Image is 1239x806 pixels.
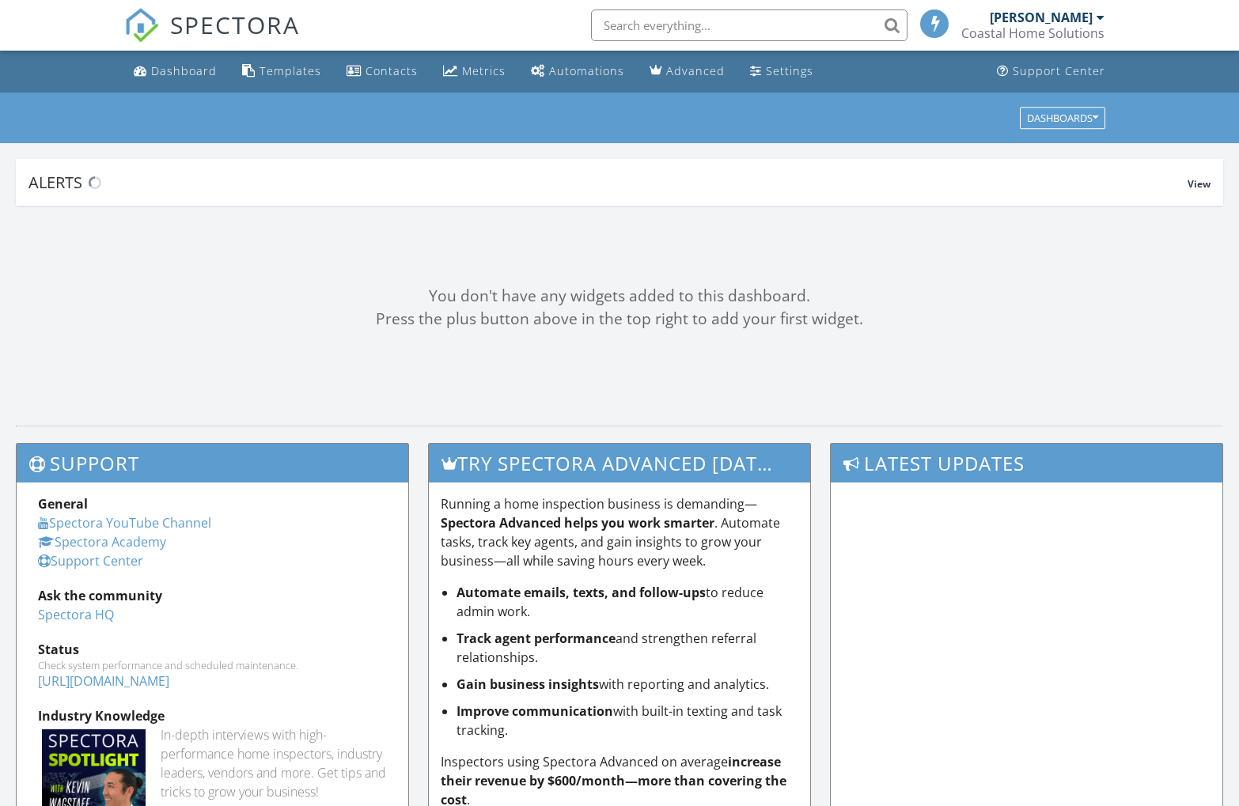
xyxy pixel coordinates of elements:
button: Dashboards [1020,107,1105,129]
div: In-depth interviews with high-performance home inspectors, industry leaders, vendors and more. Ge... [161,725,387,801]
div: Press the plus button above in the top right to add your first widget. [16,308,1223,331]
a: Spectora HQ [38,606,114,623]
a: Templates [236,57,328,86]
li: and strengthen referral relationships. [457,629,799,667]
h3: Try spectora advanced [DATE] [429,444,811,482]
div: You don't have any widgets added to this dashboard. [16,285,1223,308]
div: Metrics [462,63,506,78]
div: Automations [549,63,624,78]
img: The Best Home Inspection Software - Spectora [124,8,159,43]
a: [URL][DOMAIN_NAME] [38,672,169,690]
strong: Automate emails, texts, and follow-ups [457,584,706,601]
input: Search everything... [591,9,907,41]
div: Coastal Home Solutions [961,25,1104,41]
a: Support Center [991,57,1112,86]
strong: Spectora Advanced helps you work smarter [441,514,714,532]
li: to reduce admin work. [457,583,799,621]
li: with built-in texting and task tracking. [457,702,799,740]
a: Spectora YouTube Channel [38,514,211,532]
p: Running a home inspection business is demanding— . Automate tasks, track key agents, and gain ins... [441,494,799,570]
h3: Support [17,444,408,482]
strong: Gain business insights [457,675,599,693]
a: Metrics [437,57,512,86]
div: Advanced [666,63,725,78]
strong: Improve communication [457,702,613,720]
h3: Latest Updates [831,444,1222,482]
div: Industry Knowledge [38,706,387,725]
div: Check system performance and scheduled maintenance. [38,659,387,672]
a: Support Center [38,552,143,569]
span: SPECTORA [170,8,300,41]
div: Dashboard [151,63,217,78]
div: Alerts [28,172,1188,193]
div: Ask the community [38,586,387,605]
div: Status [38,640,387,659]
a: Spectora Academy [38,533,166,551]
div: Contacts [366,63,418,78]
li: with reporting and analytics. [457,675,799,694]
a: Contacts [340,57,424,86]
div: Support Center [1013,63,1105,78]
a: Advanced [643,57,731,86]
a: Automations (Basic) [525,57,631,86]
div: [PERSON_NAME] [990,9,1093,25]
a: SPECTORA [124,21,300,55]
div: Dashboards [1027,112,1098,123]
strong: Track agent performance [457,630,616,647]
div: Settings [766,63,813,78]
a: Settings [744,57,820,86]
strong: General [38,495,88,513]
div: Templates [260,63,321,78]
a: Dashboard [127,57,223,86]
span: View [1188,177,1211,191]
